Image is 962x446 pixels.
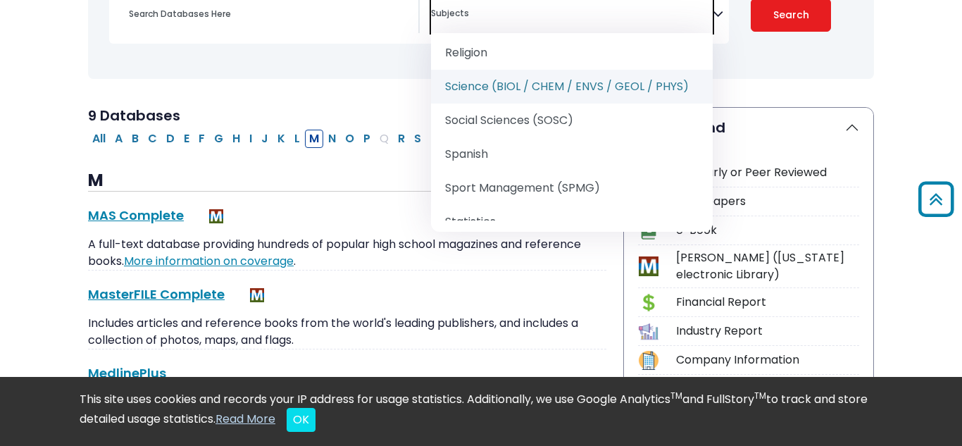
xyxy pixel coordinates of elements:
[624,108,873,147] button: Icon Legend
[676,352,859,368] div: Company Information
[431,36,713,70] li: Religion
[287,408,316,432] button: Close
[431,171,713,205] li: Sport Management (SPMG)
[88,285,225,303] a: MasterFILE Complete
[215,411,275,427] a: Read More
[194,130,209,148] button: Filter Results F
[639,293,658,312] img: Icon Financial Report
[273,130,289,148] button: Filter Results K
[431,9,713,20] textarea: Search
[305,130,323,148] button: Filter Results M
[410,130,425,148] button: Filter Results S
[431,104,713,137] li: Social Sciences (SOSC)
[210,130,227,148] button: Filter Results G
[80,391,882,432] div: This site uses cookies and records your IP address for usage statistics. Additionally, we use Goo...
[913,187,958,211] a: Back to Top
[431,205,713,239] li: Statistics
[290,130,304,148] button: Filter Results L
[676,323,859,340] div: Industry Report
[88,364,166,382] a: MedlinePlus
[209,209,223,223] img: MeL (Michigan electronic Library)
[431,70,713,104] li: Science (BIOL / CHEM / ENVS / GEOL / PHYS)
[676,294,859,311] div: Financial Report
[676,249,859,283] div: [PERSON_NAME] ([US_STATE] electronic Library)
[88,106,180,125] span: 9 Databases
[639,351,658,370] img: Icon Company Information
[676,222,859,239] div: e-Book
[670,390,682,402] sup: TM
[426,130,442,148] button: Filter Results T
[111,130,127,148] button: Filter Results A
[676,193,859,210] div: Newspapers
[180,130,194,148] button: Filter Results E
[88,315,606,349] p: Includes articles and reference books from the world's leading publishers, and includes a collect...
[228,130,244,148] button: Filter Results H
[754,390,766,402] sup: TM
[394,130,409,148] button: Filter Results R
[639,322,658,341] img: Icon Industry Report
[88,236,606,270] p: A full-text database providing hundreds of popular high school magazines and reference books. .
[431,137,713,171] li: Spanish
[245,130,256,148] button: Filter Results I
[88,130,110,148] button: All
[257,130,273,148] button: Filter Results J
[162,130,179,148] button: Filter Results D
[359,130,375,148] button: Filter Results P
[676,164,859,181] div: Scholarly or Peer Reviewed
[144,130,161,148] button: Filter Results C
[324,130,340,148] button: Filter Results N
[127,130,143,148] button: Filter Results B
[341,130,358,148] button: Filter Results O
[88,130,563,146] div: Alpha-list to filter by first letter of database name
[120,4,418,24] input: Search database by title or keyword
[124,253,294,269] a: More information on coverage
[88,171,606,192] h3: M
[639,256,658,275] img: Icon MeL (Michigan electronic Library)
[88,206,184,224] a: MAS Complete
[250,288,264,302] img: MeL (Michigan electronic Library)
